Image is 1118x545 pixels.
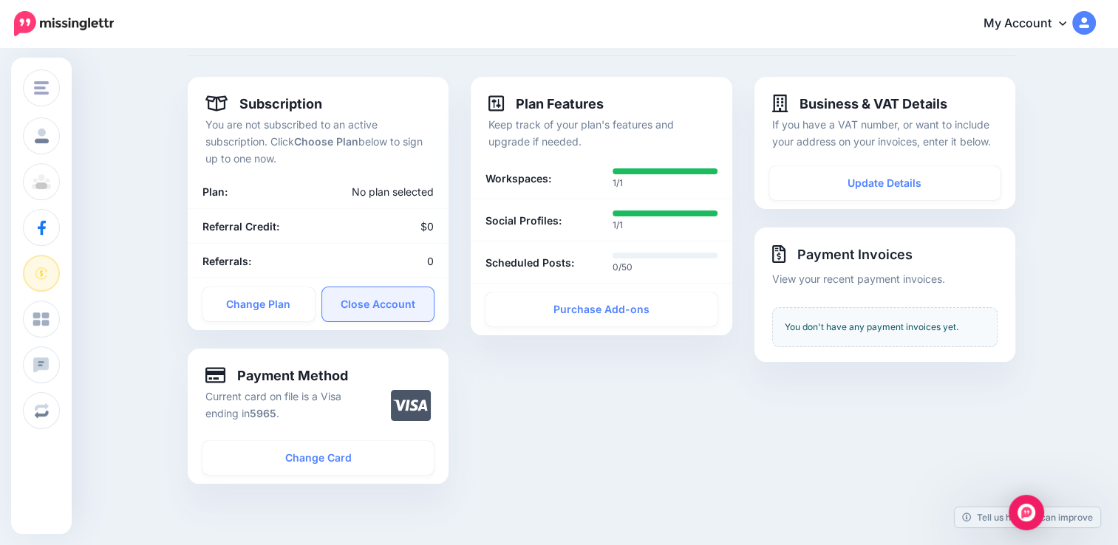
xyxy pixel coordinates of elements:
[202,220,279,233] b: Referral Credit:
[772,116,998,150] p: If you have a VAT number, or want to include your address on your invoices, enter it below.
[202,287,315,321] a: Change Plan
[322,287,434,321] a: Close Account
[772,95,947,112] h4: Business & VAT Details
[485,170,551,187] b: Workspaces:
[772,245,998,263] h4: Payment Invoices
[205,366,348,384] h4: Payment Method
[202,185,228,198] b: Plan:
[488,95,604,112] h4: Plan Features
[205,95,322,112] h4: Subscription
[613,218,718,233] p: 1/1
[202,255,251,267] b: Referrals:
[427,255,434,267] span: 0
[294,135,358,148] b: Choose Plan
[955,507,1100,527] a: Tell us how we can improve
[205,116,431,167] p: You are not subscribed to an active subscription. Click below to sign up to one now.
[485,212,562,229] b: Social Profiles:
[772,270,998,287] p: View your recent payment invoices.
[205,388,369,422] p: Current card on file is a Visa ending in .
[14,11,114,36] img: Missinglettr
[318,218,446,235] div: $0
[769,166,1001,200] a: Update Details
[488,116,714,150] p: Keep track of your plan's features and upgrade if needed.
[1009,495,1044,530] div: Open Intercom Messenger
[485,292,717,326] a: Purchase Add-ons
[276,183,445,200] div: No plan selected
[969,6,1096,42] a: My Account
[613,176,718,191] p: 1/1
[485,254,574,271] b: Scheduled Posts:
[250,407,276,419] b: 5965
[34,81,49,95] img: menu.png
[613,260,718,275] p: 0/50
[772,307,998,347] div: You don't have any payment invoices yet.
[202,441,434,475] a: Change Card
